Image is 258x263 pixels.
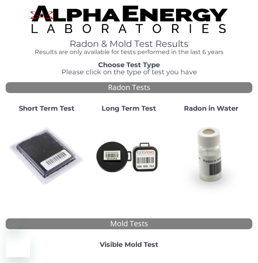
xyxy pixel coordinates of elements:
strong: Short Term Test [19,104,74,113]
iframe: Close message [6,215,21,230]
strong: Radon in Water [184,104,238,113]
iframe: Button to launch messaging window [6,233,30,257]
img: ShortTerm.jpg [9,118,85,194]
h1: Radon & Mold Test Results [30,39,228,49]
h4: Results are only available for tests performed in the last 6 years [30,49,228,56]
img: Radtrak2vsRadtrak3.jpg [91,118,167,194]
span: Please click on the type of test you have [61,68,197,76]
div: Mold Tests [6,218,252,229]
img: TightCrop.jpg [30,6,228,33]
img: RadoninWater.jpg [173,118,249,194]
strong: Visible Mold Test [100,240,158,249]
strong: Long Term Test [102,104,156,113]
strong: Choose Test Type [98,61,160,69]
div: Radon Tests [6,82,252,93]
